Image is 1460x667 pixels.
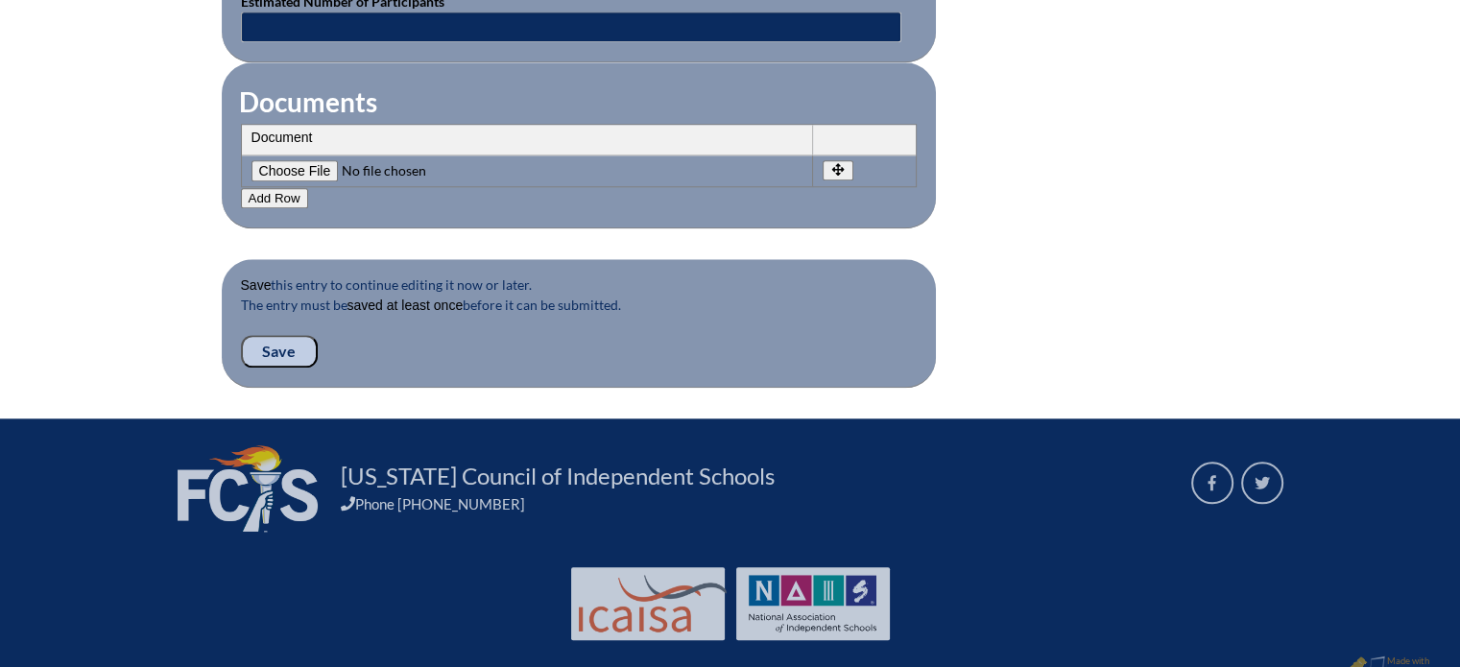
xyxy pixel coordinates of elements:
[347,298,464,313] b: saved at least once
[242,125,813,155] th: Document
[241,188,308,208] button: Add Row
[237,85,379,118] legend: Documents
[579,575,727,632] img: Int'l Council Advancing Independent School Accreditation logo
[241,335,318,368] input: Save
[241,295,917,335] p: The entry must be before it can be submitted.
[241,274,917,295] p: this entry to continue editing it now or later.
[178,445,318,532] img: FCIS_logo_white
[341,495,1168,512] div: Phone [PHONE_NUMBER]
[749,575,877,632] img: NAIS Logo
[333,461,782,491] a: [US_STATE] Council of Independent Schools
[241,277,272,293] b: Save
